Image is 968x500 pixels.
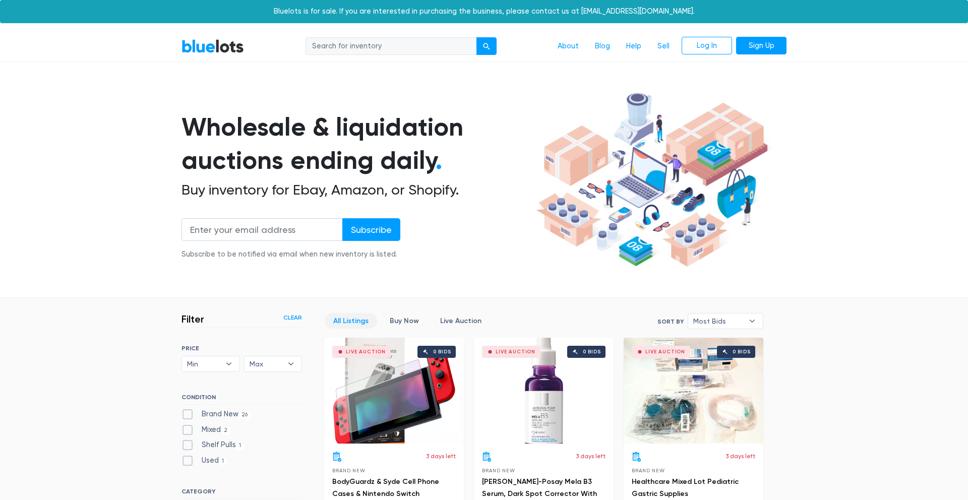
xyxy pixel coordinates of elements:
[221,426,231,434] span: 2
[426,452,456,461] p: 3 days left
[733,349,751,354] div: 0 bids
[381,313,428,329] a: Buy Now
[332,468,365,473] span: Brand New
[181,409,251,420] label: Brand New
[474,338,614,444] a: Live Auction 0 bids
[624,338,763,444] a: Live Auction 0 bids
[742,314,763,329] b: ▾
[346,349,386,354] div: Live Auction
[496,349,535,354] div: Live Auction
[181,181,532,199] h2: Buy inventory for Ebay, Amazon, or Shopify.
[181,440,245,451] label: Shelf Pulls
[532,88,771,272] img: hero-ee84e7d0318cb26816c560f6b4441b76977f77a177738b4e94f68c95b2b83dbb.png
[181,394,302,405] h6: CONDITION
[632,468,664,473] span: Brand New
[238,411,251,419] span: 26
[657,317,684,326] label: Sort By
[218,356,239,371] b: ▾
[181,218,343,241] input: Enter your email address
[433,349,451,354] div: 0 bids
[550,37,587,56] a: About
[632,477,739,498] a: Healthcare Mixed Lot Pediatric Gastric Supplies
[342,218,400,241] input: Subscribe
[219,457,227,465] span: 1
[324,338,464,444] a: Live Auction 0 bids
[736,37,786,55] a: Sign Up
[181,488,302,499] h6: CATEGORY
[283,313,302,322] a: Clear
[325,313,377,329] a: All Listings
[181,455,227,466] label: Used
[306,37,477,55] input: Search for inventory
[587,37,618,56] a: Blog
[682,37,732,55] a: Log In
[583,349,601,354] div: 0 bids
[649,37,678,56] a: Sell
[181,110,532,177] h1: Wholesale & liquidation auctions ending daily
[250,356,283,371] span: Max
[181,313,204,325] h3: Filter
[693,314,744,329] span: Most Bids
[432,313,490,329] a: Live Auction
[181,424,231,435] label: Mixed
[236,442,245,450] span: 1
[725,452,755,461] p: 3 days left
[181,249,400,260] div: Subscribe to be notified via email when new inventory is listed.
[645,349,685,354] div: Live Auction
[280,356,301,371] b: ▾
[576,452,606,461] p: 3 days left
[187,356,220,371] span: Min
[482,468,515,473] span: Brand New
[436,145,442,175] span: .
[618,37,649,56] a: Help
[181,345,302,352] h6: PRICE
[181,39,244,53] a: BlueLots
